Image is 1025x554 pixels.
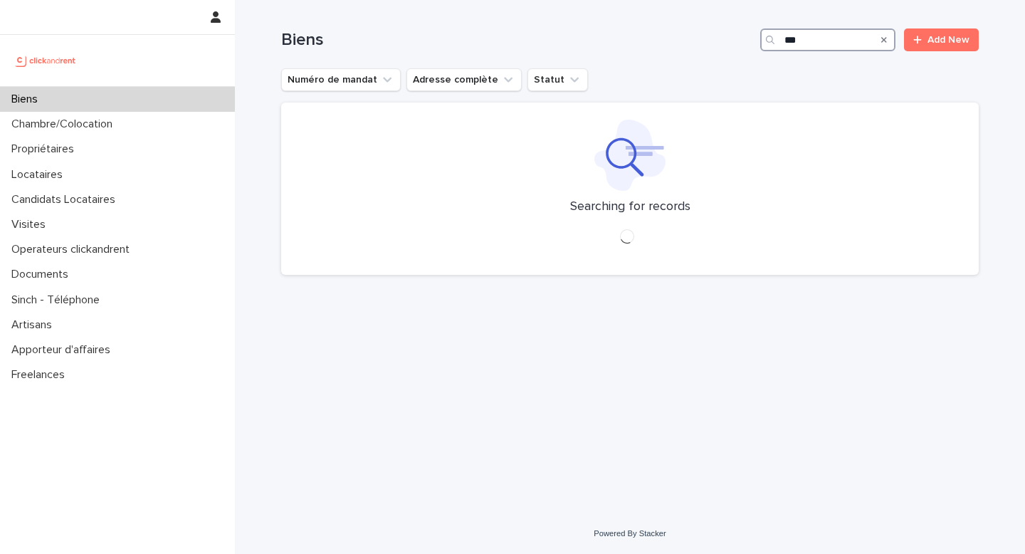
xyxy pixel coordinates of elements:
[281,30,755,51] h1: Biens
[570,199,690,215] p: Searching for records
[6,368,76,382] p: Freelances
[6,318,63,332] p: Artisans
[11,46,80,75] img: UCB0brd3T0yccxBKYDjQ
[6,268,80,281] p: Documents
[6,117,124,131] p: Chambre/Colocation
[6,142,85,156] p: Propriétaires
[6,243,141,256] p: Operateurs clickandrent
[406,68,522,91] button: Adresse complète
[904,28,979,51] a: Add New
[6,218,57,231] p: Visites
[281,68,401,91] button: Numéro de mandat
[6,193,127,207] p: Candidats Locataires
[594,529,666,538] a: Powered By Stacker
[6,168,74,182] p: Locataires
[527,68,588,91] button: Statut
[6,293,111,307] p: Sinch - Téléphone
[6,343,122,357] p: Apporteur d'affaires
[760,28,895,51] input: Search
[927,35,969,45] span: Add New
[6,93,49,106] p: Biens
